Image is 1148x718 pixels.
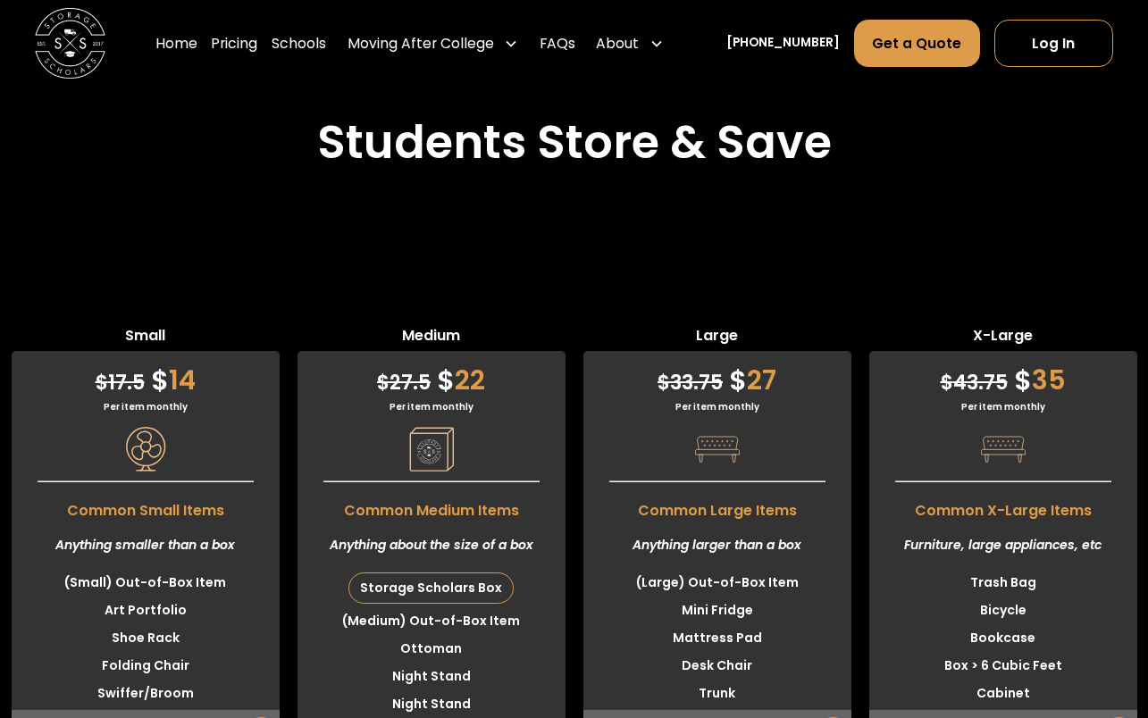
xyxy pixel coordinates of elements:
li: Cabinet [869,680,1137,707]
li: Trash Bag [869,569,1137,597]
span: Common Large Items [583,491,851,522]
span: $ [437,361,455,399]
div: Moving After College [348,33,494,54]
span: Large [583,325,851,351]
div: Moving After College [340,20,525,69]
img: Pricing Category Icon [123,427,168,472]
img: Pricing Category Icon [409,427,454,472]
li: (Large) Out-of-Box Item [583,569,851,597]
span: 33.75 [658,369,723,397]
div: Per item monthly [297,400,566,413]
span: $ [941,369,953,397]
div: 14 [12,351,280,400]
a: FAQs [540,20,575,69]
span: Small [12,325,280,351]
li: Night Stand [297,690,566,718]
div: Per item monthly [583,400,851,413]
a: Log In [994,21,1113,68]
a: Get a Quote [854,21,980,68]
span: Common Medium Items [297,491,566,522]
span: Common Small Items [12,491,280,522]
span: 27.5 [377,369,431,397]
span: 17.5 [96,369,145,397]
div: Furniture, large appliances, etc [869,522,1137,569]
li: Mattress Pad [583,624,851,652]
span: 43.75 [941,369,1008,397]
a: [PHONE_NUMBER] [726,35,840,54]
span: $ [1014,361,1032,399]
div: Per item monthly [12,400,280,413]
span: Common X-Large Items [869,491,1137,522]
div: Anything about the size of a box [297,522,566,569]
li: Folding Chair [12,652,280,680]
span: Medium [297,325,566,351]
div: About [589,20,670,69]
li: Box > 6 Cubic Feet [869,652,1137,680]
div: About [596,33,639,54]
li: Ottoman [297,635,566,663]
div: 22 [297,351,566,400]
li: Shoe Rack [12,624,280,652]
h2: Students Store & Save [317,115,832,170]
div: 35 [869,351,1137,400]
li: (Medium) Out-of-Box Item [297,607,566,635]
span: $ [729,361,747,399]
span: X-Large [869,325,1137,351]
span: $ [151,361,169,399]
div: 27 [583,351,851,400]
img: Storage Scholars main logo [35,9,105,79]
li: Desk Chair [583,652,851,680]
li: Swiffer/Broom [12,680,280,707]
li: Night Stand [297,663,566,690]
a: Home [155,20,197,69]
li: Mini Fridge [583,597,851,624]
li: Art Portfolio [12,597,280,624]
span: $ [96,369,108,397]
span: $ [658,369,670,397]
img: Pricing Category Icon [981,427,1026,472]
div: Storage Scholars Box [349,573,513,603]
div: Anything larger than a box [583,522,851,569]
div: Anything smaller than a box [12,522,280,569]
li: Bicycle [869,597,1137,624]
div: Per item monthly [869,400,1137,413]
a: Schools [272,20,326,69]
li: Trunk [583,680,851,707]
img: Pricing Category Icon [695,427,740,472]
li: (Small) Out-of-Box Item [12,569,280,597]
span: $ [377,369,390,397]
li: Bookcase [869,624,1137,652]
a: Pricing [211,20,257,69]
